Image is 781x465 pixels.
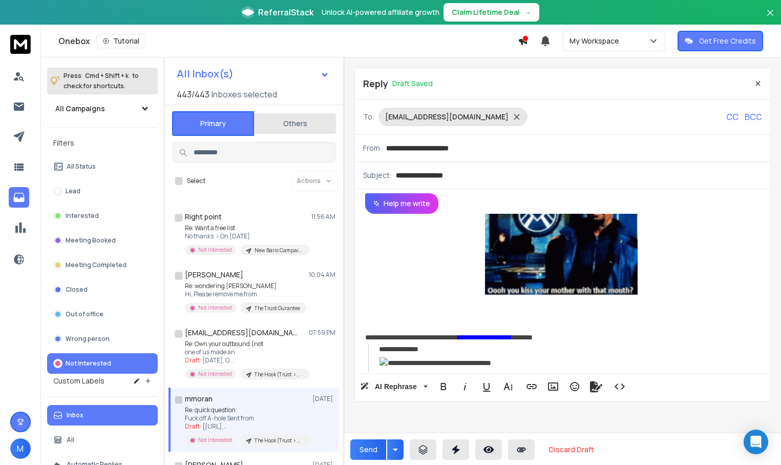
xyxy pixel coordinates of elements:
[66,286,88,294] p: Closed
[58,34,518,48] div: Onebox
[55,104,105,114] h1: All Campaigns
[185,348,308,356] p: one of us made an
[745,111,762,123] p: BCC
[67,163,96,171] p: All Status
[185,212,222,222] h1: Right point
[385,112,509,122] p: [EMAIL_ADDRESS][DOMAIN_NAME]
[255,247,304,254] p: New Baris Campaign
[185,270,243,280] h1: [PERSON_NAME]
[202,422,226,431] span: [[URL] ...
[363,170,392,180] p: Subject:
[64,71,139,91] p: Press to check for shortcuts.
[172,111,254,136] button: Primary
[47,230,158,251] button: Meeting Booked
[610,376,629,397] button: Code View
[83,70,130,82] span: Cmd + Shift + k
[254,112,336,135] button: Others
[764,6,777,31] button: Close banner
[47,156,158,177] button: All Status
[66,261,126,269] p: Meeting Completed
[47,430,158,450] button: All
[309,329,335,337] p: 07:59 PM
[185,224,308,232] p: Re: Want a free list
[312,395,335,403] p: [DATE]
[66,187,80,195] p: Lead
[309,271,335,279] p: 10:04 AM
[47,304,158,325] button: Out of office
[726,111,738,123] p: CC
[66,212,99,220] p: Interested
[177,88,209,100] span: 443 / 443
[67,411,83,419] p: Inbox
[198,304,232,312] p: Not Interested
[187,177,205,185] label: Select
[47,136,158,150] h3: Filters
[373,382,419,391] span: AI Rephrase
[47,98,158,119] button: All Campaigns
[67,436,74,444] p: All
[541,439,602,460] button: Discard Draft
[185,232,308,240] p: No thanks > On [DATE]
[47,279,158,300] button: Closed
[255,437,304,444] p: The Hook (Trust > Hacks) Campaign
[66,335,110,343] p: Wrong person
[185,282,306,290] p: Re: wondering [PERSON_NAME]
[392,78,433,89] p: Draft Saved
[177,69,234,79] h1: All Inbox(s)
[524,7,531,17] span: →
[202,356,234,365] span: [DATE], O ...
[363,76,388,91] p: Reply
[198,370,232,378] p: Not Interested
[47,206,158,226] button: Interested
[47,255,158,275] button: Meeting Completed
[311,213,335,221] p: 11:56 AM
[569,36,623,46] p: My Workspace
[198,436,232,444] p: Not Interested
[66,310,103,318] p: Out of office
[363,143,382,153] p: From:
[47,353,158,374] button: Not Interested
[66,359,111,368] p: Not Interested
[744,430,768,454] div: Open Intercom Messenger
[96,34,146,48] button: Tutorial
[699,36,756,46] p: Get Free Credits
[168,64,337,84] button: All Inbox(s)
[185,340,308,348] p: Re: Own your outbound (not
[255,371,304,378] p: The Hook (Trust > Hacks) Campaign
[322,7,439,17] p: Unlock AI-powered affiliate growth
[47,181,158,201] button: Lead
[434,376,453,397] button: Bold (⌘B)
[185,406,308,414] p: Re: quick question
[47,329,158,349] button: Wrong person
[10,438,31,459] button: M
[350,439,386,460] button: Send
[185,422,201,431] span: Draft:
[185,356,201,365] span: Draft:
[258,6,313,18] span: ReferralStack
[365,193,438,214] button: Help me write
[185,328,298,338] h1: [EMAIL_ADDRESS][DOMAIN_NAME]
[185,414,308,422] p: Fuck off A-hole Sent from
[255,305,300,312] p: The Trust Gurantee
[185,394,213,404] h1: mmoran
[66,236,116,245] p: Meeting Booked
[185,290,306,298] p: Hi, Please remove me from
[444,3,539,22] button: Claim Lifetime Deal→
[678,31,763,51] button: Get Free Credits
[198,246,232,254] p: Not Interested
[363,112,374,122] p: To:
[358,376,430,397] button: AI Rephrase
[53,376,104,386] h3: Custom Labels
[47,405,158,426] button: Inbox
[212,88,277,100] h3: Inboxes selected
